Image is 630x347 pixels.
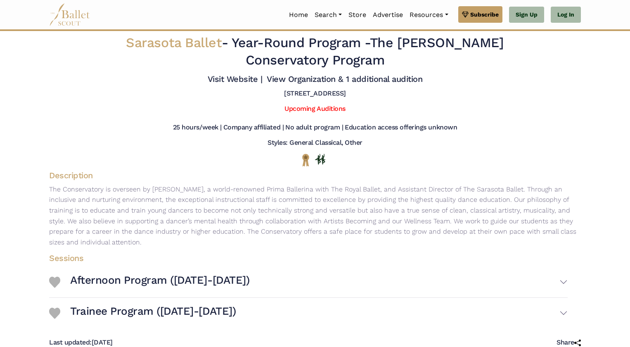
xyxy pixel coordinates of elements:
a: Subscribe [458,6,502,23]
a: Store [345,6,369,24]
h5: Share [557,338,581,347]
h5: 25 hours/week | [173,123,222,132]
a: Sign Up [509,7,544,23]
h4: Description [43,170,587,181]
img: In Person [315,154,325,165]
a: View Organization & 1 additional audition [267,74,422,84]
h3: Afternoon Program ([DATE]-[DATE]) [70,273,249,287]
span: Sarasota Ballet [126,35,222,50]
h4: Sessions [43,253,574,263]
p: The Conservatory is overseen by [PERSON_NAME], a world-renowned Prima Ballerina with The Royal Ba... [43,184,587,248]
a: Visit Website | [208,74,263,84]
h5: No adult program | [285,123,343,132]
h3: Trainee Program ([DATE]-[DATE]) [70,304,236,318]
img: gem.svg [462,10,469,19]
h5: [DATE] [49,338,113,347]
button: Trainee Program ([DATE]-[DATE]) [70,301,568,325]
a: Resources [406,6,451,24]
span: Year-Round Program - [232,35,369,50]
a: Log In [551,7,581,23]
img: Heart [49,277,60,288]
a: Search [311,6,345,24]
button: Afternoon Program ([DATE]-[DATE]) [70,270,568,294]
span: Last updated: [49,338,92,346]
h5: Styles: General Classical, Other [268,139,362,147]
img: Heart [49,308,60,319]
img: National [301,153,311,166]
a: Advertise [369,6,406,24]
h5: [STREET_ADDRESS] [284,89,346,98]
h5: Education access offerings unknown [345,123,457,132]
a: Upcoming Auditions [284,105,345,112]
h2: - The [PERSON_NAME] Conservatory Program [95,34,535,69]
h5: Company affiliated | [223,123,284,132]
span: Subscribe [470,10,499,19]
a: Home [286,6,311,24]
